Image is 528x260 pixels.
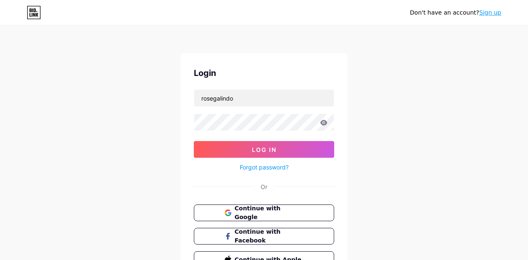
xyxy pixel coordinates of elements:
a: Sign up [479,9,501,16]
a: Forgot password? [240,163,289,172]
span: Log In [252,146,277,153]
input: Username [194,90,334,106]
button: Continue with Google [194,204,334,221]
span: Continue with Facebook [235,227,304,245]
span: Continue with Google [235,204,304,222]
div: Or [261,182,267,191]
div: Login [194,67,334,79]
button: Continue with Facebook [194,228,334,245]
button: Log In [194,141,334,158]
div: Don't have an account? [410,8,501,17]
